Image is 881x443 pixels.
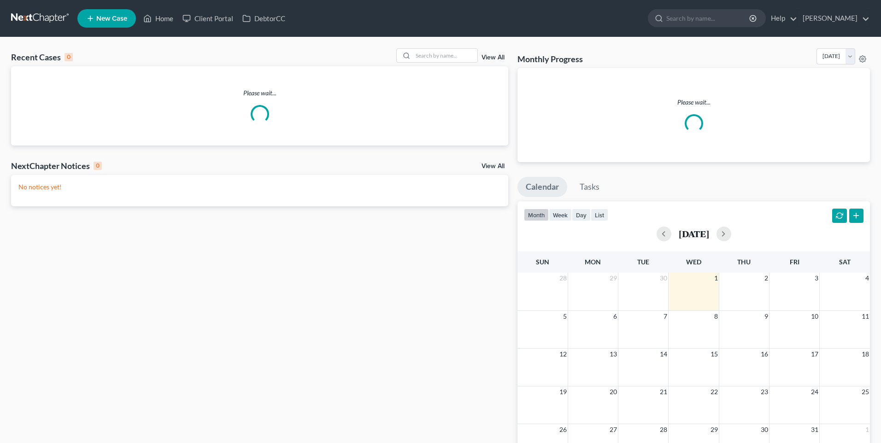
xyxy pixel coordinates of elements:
span: 14 [659,349,668,360]
a: View All [482,163,505,169]
a: Home [139,10,178,27]
span: 8 [713,311,719,322]
p: Please wait... [525,98,863,107]
button: list [591,209,608,221]
span: 25 [861,386,870,397]
span: Thu [737,258,751,266]
a: DebtorCC [238,10,290,27]
span: 18 [861,349,870,360]
span: 10 [810,311,819,322]
span: 31 [810,424,819,435]
div: 0 [94,162,102,170]
span: 1 [713,273,719,284]
span: 3 [814,273,819,284]
span: 28 [659,424,668,435]
div: Recent Cases [11,52,73,63]
span: 22 [710,386,719,397]
span: 30 [659,273,668,284]
a: Client Portal [178,10,238,27]
span: 28 [558,273,568,284]
h3: Monthly Progress [517,53,583,64]
a: Tasks [571,177,608,197]
span: 17 [810,349,819,360]
span: 30 [760,424,769,435]
button: day [572,209,591,221]
span: Mon [585,258,601,266]
div: 0 [65,53,73,61]
span: 1 [864,424,870,435]
span: 4 [864,273,870,284]
p: No notices yet! [18,182,501,192]
span: 6 [612,311,618,322]
span: 9 [764,311,769,322]
span: 19 [558,386,568,397]
span: Fri [790,258,799,266]
a: Help [766,10,797,27]
span: 29 [710,424,719,435]
span: Wed [686,258,701,266]
span: Tue [637,258,649,266]
span: 23 [760,386,769,397]
input: Search by name... [413,49,477,62]
span: 26 [558,424,568,435]
span: 27 [609,424,618,435]
span: 15 [710,349,719,360]
span: New Case [96,15,127,22]
a: Calendar [517,177,567,197]
button: month [524,209,549,221]
a: [PERSON_NAME] [798,10,869,27]
span: 16 [760,349,769,360]
span: 21 [659,386,668,397]
span: 5 [562,311,568,322]
button: week [549,209,572,221]
span: 13 [609,349,618,360]
span: 20 [609,386,618,397]
span: 29 [609,273,618,284]
input: Search by name... [666,10,751,27]
span: 11 [861,311,870,322]
span: 2 [764,273,769,284]
span: 24 [810,386,819,397]
span: 7 [663,311,668,322]
div: NextChapter Notices [11,160,102,171]
span: 12 [558,349,568,360]
p: Please wait... [11,88,508,98]
h2: [DATE] [679,229,709,239]
span: Sun [536,258,549,266]
a: View All [482,54,505,61]
span: Sat [839,258,851,266]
